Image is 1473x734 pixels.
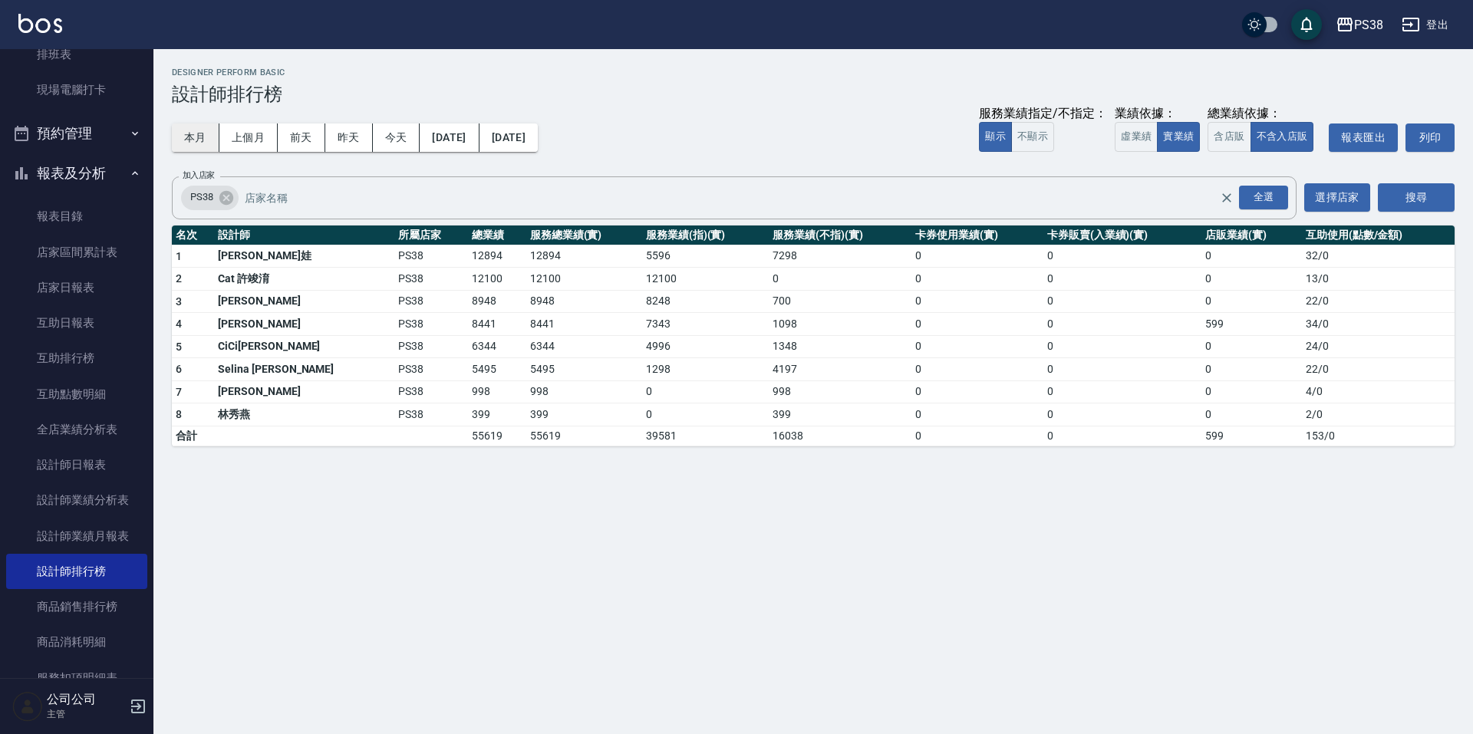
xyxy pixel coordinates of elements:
button: 實業績 [1157,122,1200,152]
td: 8441 [468,313,526,336]
th: 卡券販賣(入業績)(實) [1043,225,1201,245]
th: 卡券使用業績(實) [911,225,1043,245]
a: 服務扣項明細表 [6,660,147,696]
a: 設計師業績月報表 [6,518,147,554]
td: [PERSON_NAME] [214,313,394,336]
td: 4197 [769,358,911,381]
span: 8 [176,408,182,420]
td: [PERSON_NAME]娃 [214,245,394,268]
td: 0 [1043,268,1201,291]
td: 22 / 0 [1302,290,1455,313]
td: 0 [911,403,1043,426]
td: 0 [1043,358,1201,381]
td: 0 [911,358,1043,381]
td: Cat 許竣淯 [214,268,394,291]
button: PS38 [1330,9,1389,41]
button: 今天 [373,123,420,152]
td: 1098 [769,313,911,336]
td: 599 [1201,426,1302,446]
td: 1298 [642,358,769,381]
td: 合計 [172,426,214,446]
td: CiCi[PERSON_NAME] [214,335,394,358]
table: a dense table [172,225,1455,446]
a: 店家區間累計表 [6,235,147,270]
td: PS38 [394,313,468,336]
td: PS38 [394,290,468,313]
button: 昨天 [325,123,373,152]
button: 虛業績 [1115,122,1158,152]
div: 服務業績指定/不指定： [979,106,1107,122]
td: 8948 [526,290,642,313]
td: 12894 [468,245,526,268]
button: 列印 [1405,123,1455,152]
button: 搜尋 [1378,183,1455,212]
td: 6344 [468,335,526,358]
td: 5495 [526,358,642,381]
td: 399 [468,403,526,426]
td: 55619 [468,426,526,446]
button: 登出 [1396,11,1455,39]
button: Open [1236,183,1291,212]
td: 0 [1043,403,1201,426]
th: 總業績 [468,225,526,245]
th: 互助使用(點數/金額) [1302,225,1455,245]
td: PS38 [394,403,468,426]
td: 0 [911,290,1043,313]
td: 0 [1043,290,1201,313]
th: 服務業績(指)(實) [642,225,769,245]
a: 全店業績分析表 [6,412,147,447]
div: 業績依據： [1115,106,1200,122]
a: 設計師日報表 [6,447,147,482]
td: 55619 [526,426,642,446]
td: 0 [1043,380,1201,403]
button: 不顯示 [1011,122,1054,152]
a: 互助日報表 [6,305,147,341]
td: 0 [911,313,1043,336]
button: [DATE] [479,123,538,152]
td: 0 [1201,335,1302,358]
td: 8248 [642,290,769,313]
button: 報表匯出 [1329,123,1398,152]
input: 店家名稱 [241,184,1247,211]
td: [PERSON_NAME] [214,380,394,403]
img: Logo [18,14,62,33]
h2: Designer Perform Basic [172,67,1455,77]
td: 998 [769,380,911,403]
button: 預約管理 [6,114,147,153]
td: 6344 [526,335,642,358]
th: 所屬店家 [394,225,468,245]
td: 0 [1043,426,1201,446]
td: PS38 [394,380,468,403]
td: 0 [1201,358,1302,381]
td: 林秀燕 [214,403,394,426]
td: 16038 [769,426,911,446]
button: 含店販 [1208,122,1251,152]
td: 998 [468,380,526,403]
td: 39581 [642,426,769,446]
td: 0 [1201,380,1302,403]
td: 153 / 0 [1302,426,1455,446]
td: Selina [PERSON_NAME] [214,358,394,381]
h5: 公司公司 [47,692,125,707]
a: 商品銷售排行榜 [6,589,147,624]
span: PS38 [181,189,222,205]
th: 服務總業績(實) [526,225,642,245]
a: 設計師排行榜 [6,554,147,589]
div: PS38 [181,186,239,210]
span: 3 [176,295,182,308]
td: 5596 [642,245,769,268]
td: 0 [911,245,1043,268]
button: save [1291,9,1322,40]
p: 主管 [47,707,125,721]
a: 排班表 [6,37,147,72]
td: 399 [769,403,911,426]
td: 599 [1201,313,1302,336]
td: 32 / 0 [1302,245,1455,268]
td: 0 [769,268,911,291]
button: 本月 [172,123,219,152]
td: 0 [1201,268,1302,291]
td: 0 [1201,403,1302,426]
th: 設計師 [214,225,394,245]
a: 互助點數明細 [6,377,147,412]
img: Person [12,691,43,722]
